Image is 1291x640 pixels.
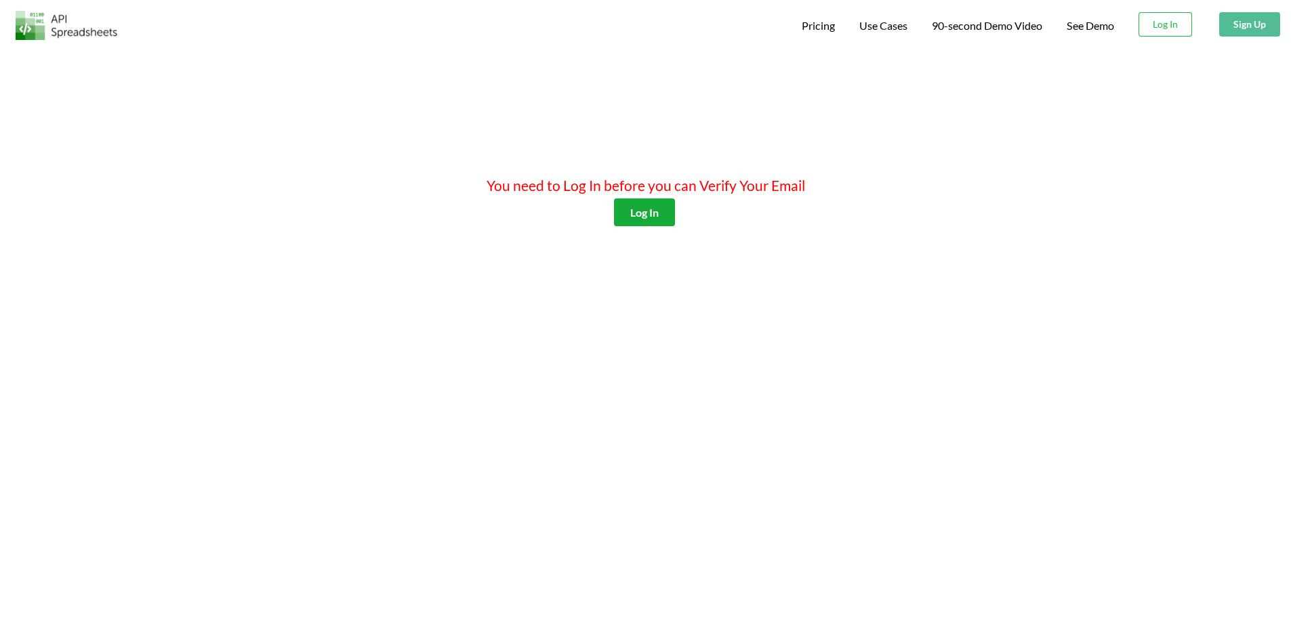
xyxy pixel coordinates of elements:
span: Pricing [802,19,835,32]
button: Log In [614,198,675,226]
span: Use Cases [859,19,907,32]
button: Sign Up [1219,12,1280,37]
h4: You need to Log In before you can Verify Your Email [194,177,1098,194]
a: See Demo [1067,19,1114,33]
span: 90-second Demo Video [932,20,1042,31]
button: Log In [1139,12,1192,37]
img: Logo.png [16,11,117,40]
